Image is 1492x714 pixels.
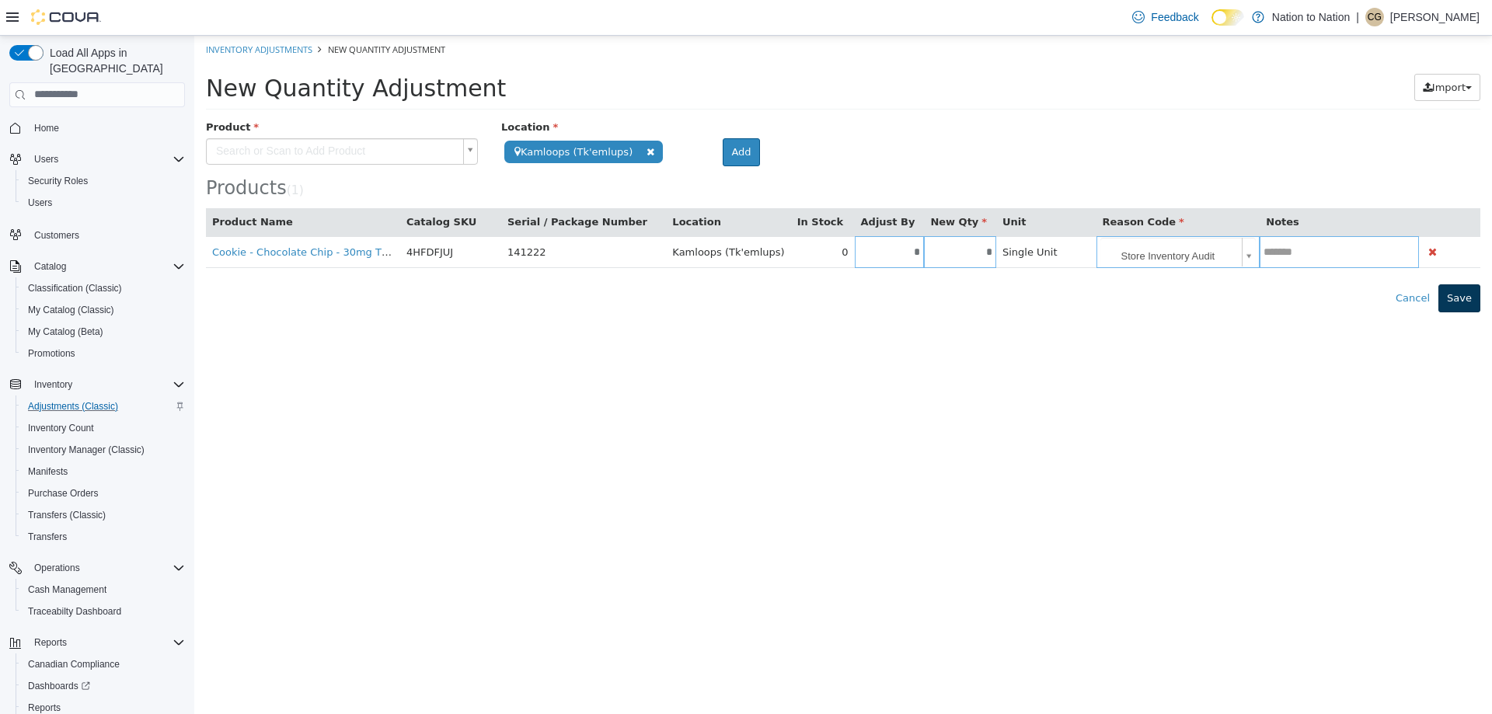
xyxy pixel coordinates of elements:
[1272,8,1350,26] p: Nation to Nation
[1231,207,1246,225] button: Delete Product
[906,202,1041,233] span: Store Inventory Audit
[28,375,78,394] button: Inventory
[22,193,185,212] span: Users
[528,103,565,131] button: Add
[22,193,58,212] a: Users
[3,223,191,246] button: Customers
[16,579,191,601] button: Cash Management
[12,141,92,163] span: Products
[736,180,793,192] span: New Qty
[22,441,185,459] span: Inventory Manager (Classic)
[12,85,64,97] span: Product
[597,200,661,232] td: 0
[28,226,85,245] a: Customers
[206,200,307,232] td: 4HFDFJUJ
[16,277,191,299] button: Classification (Classic)
[28,702,61,714] span: Reports
[28,605,121,618] span: Traceabilty Dashboard
[28,225,185,244] span: Customers
[34,562,80,574] span: Operations
[1220,38,1286,66] button: Import
[28,583,106,596] span: Cash Management
[28,400,118,413] span: Adjustments (Classic)
[3,632,191,653] button: Reports
[1365,8,1384,26] div: Cam Gottfriedson
[1356,8,1359,26] p: |
[16,653,191,675] button: Canadian Compliance
[313,179,456,194] button: Serial / Package Number
[28,633,73,652] button: Reports
[22,580,185,599] span: Cash Management
[28,658,120,670] span: Canadian Compliance
[3,256,191,277] button: Catalog
[478,179,529,194] button: Location
[12,8,118,19] a: Inventory Adjustments
[28,509,106,521] span: Transfers (Classic)
[3,148,191,170] button: Users
[12,39,312,66] span: New Quantity Adjustment
[16,192,191,214] button: Users
[16,170,191,192] button: Security Roles
[28,487,99,500] span: Purchase Orders
[22,677,96,695] a: Dashboards
[22,441,151,459] a: Inventory Manager (Classic)
[22,484,185,503] span: Purchase Orders
[808,179,835,194] button: Unit
[28,119,65,138] a: Home
[212,179,285,194] button: Catalog SKU
[22,172,185,190] span: Security Roles
[22,462,185,481] span: Manifests
[18,179,102,194] button: Product Name
[18,211,202,222] a: Cookie - Chocolate Chip - 30mg THC
[22,655,185,674] span: Canadian Compliance
[1390,8,1480,26] p: [PERSON_NAME]
[478,211,590,222] span: Kamloops (Tk'emlups)
[908,180,990,192] span: Reason Code
[16,299,191,321] button: My Catalog (Classic)
[16,439,191,461] button: Inventory Manager (Classic)
[28,282,122,294] span: Classification (Classic)
[16,461,191,482] button: Manifests
[34,229,79,242] span: Customers
[16,343,191,364] button: Promotions
[22,528,185,546] span: Transfers
[906,202,1061,232] a: Store Inventory Audit
[667,179,724,194] button: Adjust By
[34,122,59,134] span: Home
[22,344,82,363] a: Promotions
[28,680,90,692] span: Dashboards
[28,444,145,456] span: Inventory Manager (Classic)
[22,602,185,621] span: Traceabilty Dashboard
[1193,249,1244,277] button: Cancel
[31,9,101,25] img: Cova
[3,557,191,579] button: Operations
[34,260,66,273] span: Catalog
[1211,9,1244,26] input: Dark Mode
[16,504,191,526] button: Transfers (Classic)
[22,172,94,190] a: Security Roles
[22,397,185,416] span: Adjustments (Classic)
[28,304,114,316] span: My Catalog (Classic)
[28,559,86,577] button: Operations
[16,321,191,343] button: My Catalog (Beta)
[12,103,263,128] span: Search or Scan to Add Product
[28,197,52,209] span: Users
[22,419,100,437] a: Inventory Count
[16,601,191,622] button: Traceabilty Dashboard
[22,301,120,319] a: My Catalog (Classic)
[28,633,185,652] span: Reports
[22,344,185,363] span: Promotions
[34,378,72,391] span: Inventory
[310,105,469,127] span: Kamloops (Tk'emlups)
[28,175,88,187] span: Security Roles
[22,301,185,319] span: My Catalog (Classic)
[28,326,103,338] span: My Catalog (Beta)
[808,211,863,222] span: Single Unit
[16,395,191,417] button: Adjustments (Classic)
[97,148,105,162] span: 1
[22,506,112,524] a: Transfers (Classic)
[16,417,191,439] button: Inventory Count
[1368,8,1382,26] span: CG
[307,85,364,97] span: Location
